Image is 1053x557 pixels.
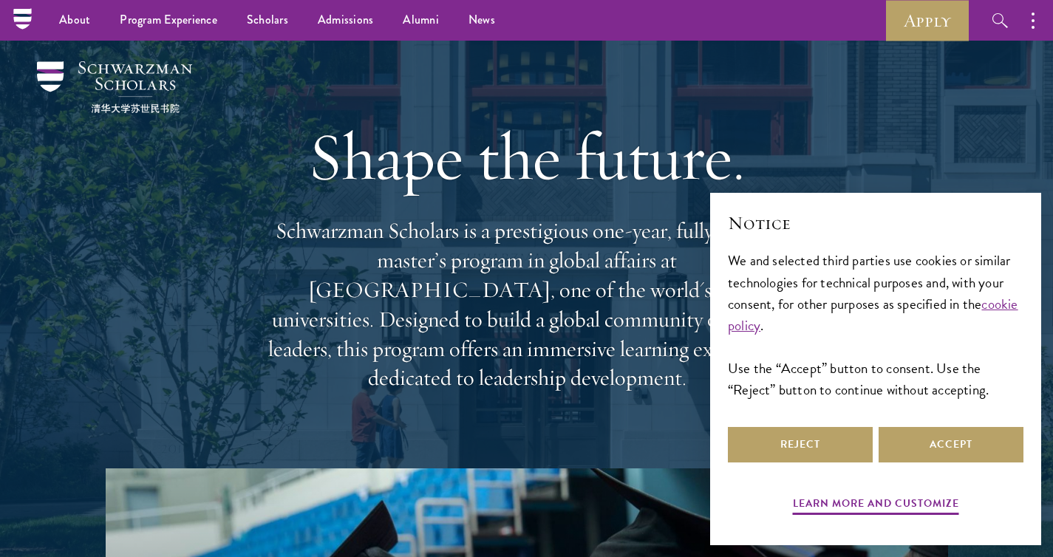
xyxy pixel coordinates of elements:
[261,115,793,198] h1: Shape the future.
[728,293,1018,336] a: cookie policy
[37,61,192,113] img: Schwarzman Scholars
[793,494,959,517] button: Learn more and customize
[728,427,873,462] button: Reject
[728,250,1023,400] div: We and selected third parties use cookies or similar technologies for technical purposes and, wit...
[261,216,793,393] p: Schwarzman Scholars is a prestigious one-year, fully funded master’s program in global affairs at...
[728,211,1023,236] h2: Notice
[879,427,1023,462] button: Accept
